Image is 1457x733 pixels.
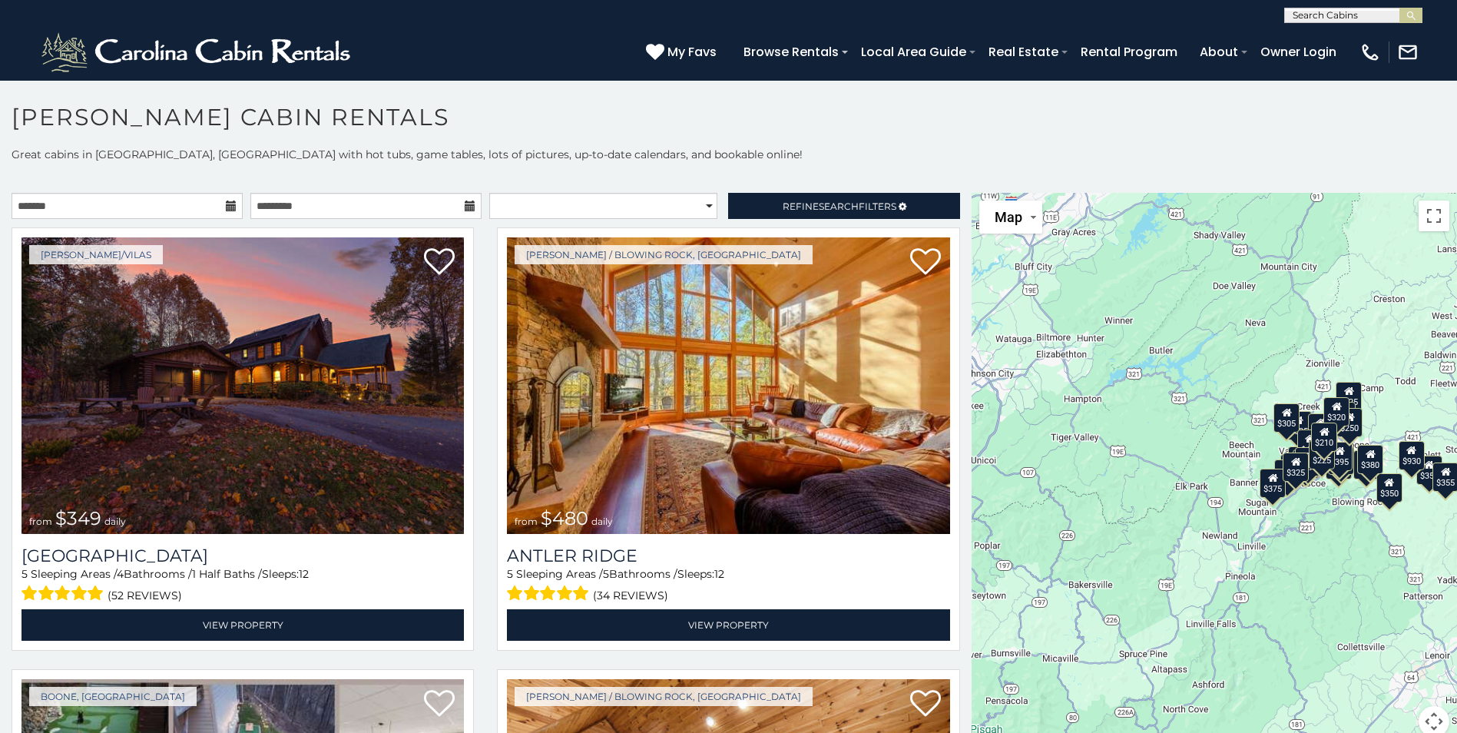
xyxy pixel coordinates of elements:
[1397,41,1419,63] img: mail-regular-white.png
[1357,445,1383,474] div: $380
[714,567,724,581] span: 12
[1192,38,1246,65] a: About
[910,688,941,721] a: Add to favorites
[979,201,1042,234] button: Change map style
[1309,440,1335,469] div: $225
[55,507,101,529] span: $349
[117,567,124,581] span: 4
[507,546,949,566] a: Antler Ridge
[1273,403,1300,433] div: $305
[646,42,720,62] a: My Favs
[819,201,859,212] span: Search
[507,567,513,581] span: 5
[507,237,949,534] img: Antler Ridge
[1253,38,1344,65] a: Owner Login
[29,687,197,706] a: Boone, [GEOGRAPHIC_DATA]
[22,546,464,566] h3: Diamond Creek Lodge
[593,585,668,605] span: (34 reviews)
[736,38,846,65] a: Browse Rentals
[515,245,813,264] a: [PERSON_NAME] / Blowing Rock, [GEOGRAPHIC_DATA]
[1416,456,1442,485] div: $355
[1326,442,1353,471] div: $395
[22,546,464,566] a: [GEOGRAPHIC_DATA]
[1311,423,1337,452] div: $210
[104,516,126,527] span: daily
[38,29,357,75] img: White-1-2.png
[910,247,941,279] a: Add to favorites
[507,237,949,534] a: Antler Ridge from $480 daily
[108,585,182,605] span: (52 reviews)
[783,201,896,212] span: Refine Filters
[507,609,949,641] a: View Property
[667,42,717,61] span: My Favs
[1308,413,1334,443] div: $565
[728,193,959,219] a: RefineSearchFilters
[1419,201,1449,231] button: Toggle fullscreen view
[1283,453,1309,482] div: $325
[1399,441,1425,470] div: $930
[29,516,52,527] span: from
[1359,41,1381,63] img: phone-regular-white.png
[22,567,28,581] span: 5
[541,507,588,529] span: $480
[1336,408,1363,437] div: $250
[981,38,1066,65] a: Real Estate
[22,609,464,641] a: View Property
[22,566,464,605] div: Sleeping Areas / Bathrooms / Sleeps:
[853,38,974,65] a: Local Area Guide
[995,209,1022,225] span: Map
[1353,450,1379,479] div: $695
[22,237,464,534] img: Diamond Creek Lodge
[591,516,613,527] span: daily
[603,567,609,581] span: 5
[1260,469,1286,498] div: $375
[1376,473,1402,502] div: $350
[515,687,813,706] a: [PERSON_NAME] / Blowing Rock, [GEOGRAPHIC_DATA]
[299,567,309,581] span: 12
[1323,397,1349,426] div: $320
[1297,430,1323,459] div: $410
[192,567,262,581] span: 1 Half Baths /
[22,237,464,534] a: Diamond Creek Lodge from $349 daily
[1336,382,1362,411] div: $525
[29,245,163,264] a: [PERSON_NAME]/Vilas
[1073,38,1185,65] a: Rental Program
[424,247,455,279] a: Add to favorites
[515,516,538,527] span: from
[507,566,949,605] div: Sleeping Areas / Bathrooms / Sleeps:
[1295,447,1321,476] div: $395
[424,688,455,721] a: Add to favorites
